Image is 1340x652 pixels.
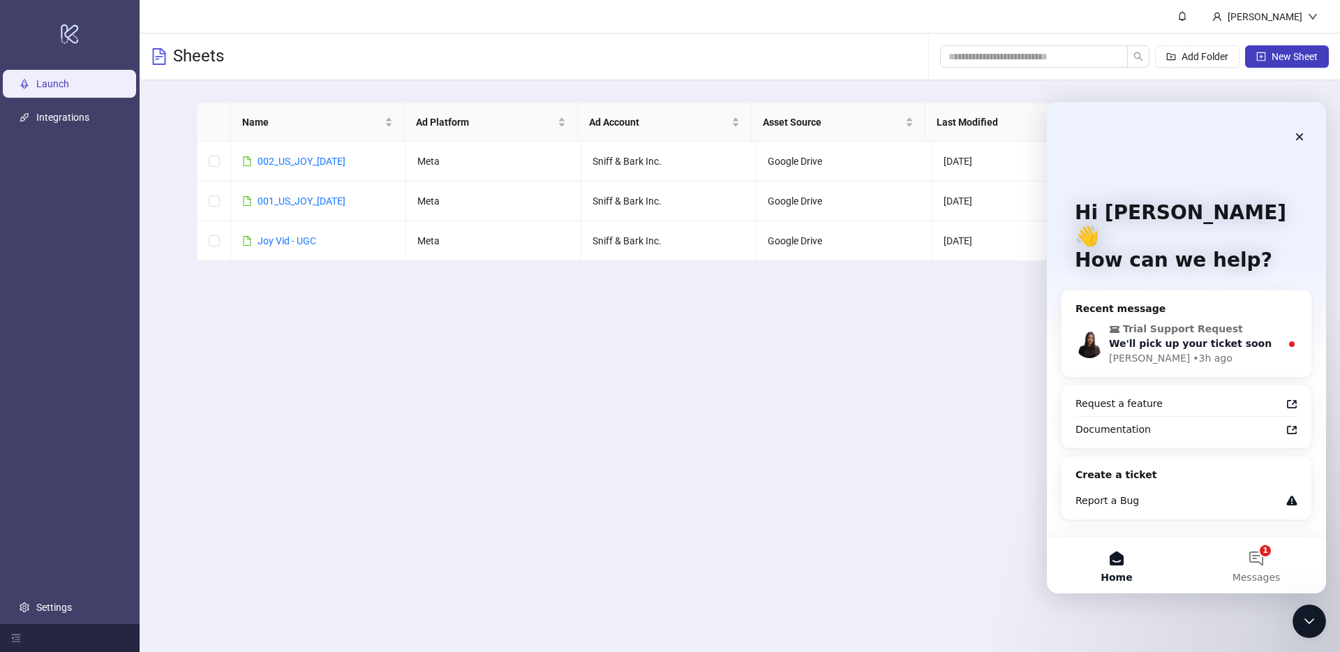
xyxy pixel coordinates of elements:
th: Asset Source [752,103,925,142]
td: Sniff & Bark Inc. [581,221,757,261]
td: Sniff & Bark Inc. [581,181,757,221]
iframe: Intercom live chat [1293,605,1326,638]
td: Meta [406,181,581,221]
span: file-text [151,48,167,65]
span: file [242,156,252,166]
span: New Sheet [1272,51,1318,62]
span: menu-fold [11,633,21,643]
span: user [1212,12,1222,22]
a: Launch [36,78,69,89]
a: Settings [36,602,72,613]
td: [DATE] [932,142,1108,181]
td: Sniff & Bark Inc. [581,142,757,181]
td: Meta [406,221,581,261]
td: Google Drive [757,181,932,221]
span: Last Modified [937,114,1076,130]
span: Asset Source [763,114,902,130]
span: folder-add [1166,52,1176,61]
button: New Sheet [1245,45,1329,68]
span: Add Folder [1182,51,1228,62]
span: down [1308,12,1318,22]
a: 001_US_JOY_[DATE] [258,195,345,207]
td: Meta [406,142,581,181]
span: Ad Account [589,114,729,130]
h3: Sheets [173,45,224,68]
td: [DATE] [932,181,1108,221]
td: Google Drive [757,221,932,261]
th: Last Modified [925,103,1099,142]
span: search [1133,52,1143,61]
a: Joy Vid - UGC [258,235,316,246]
a: 002_US_JOY_[DATE] [258,156,345,167]
span: file [242,196,252,206]
div: [PERSON_NAME] [1222,9,1308,24]
span: plus-square [1256,52,1266,61]
button: Add Folder [1155,45,1239,68]
span: file [242,236,252,246]
th: Ad Account [578,103,752,142]
span: bell [1177,11,1187,21]
td: Google Drive [757,142,932,181]
th: Name [231,103,405,142]
a: Integrations [36,112,89,123]
th: Ad Platform [405,103,579,142]
td: [DATE] [932,221,1108,261]
span: Name [242,114,382,130]
span: Ad Platform [416,114,556,130]
iframe: Intercom live chat [1047,102,1326,593]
